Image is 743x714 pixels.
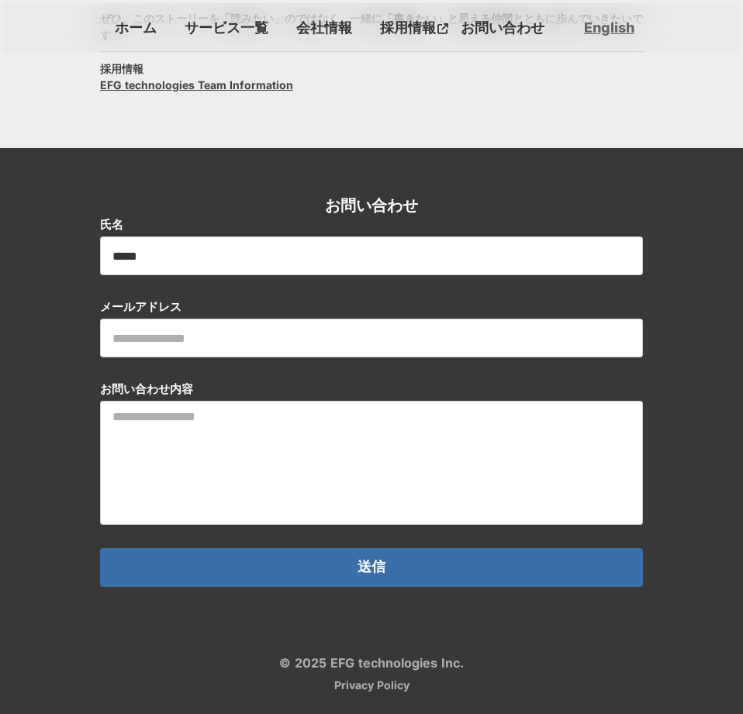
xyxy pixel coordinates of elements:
a: ホーム [109,15,163,40]
p: お問い合わせ内容 [100,381,193,397]
p: 氏名 [100,216,123,233]
button: 送信 [100,548,643,587]
p: © 2025 EFG technologies Inc. [279,657,464,669]
a: EFG technologies Team Information [100,77,293,93]
a: サービス一覧 [178,15,275,40]
p: 送信 [358,560,385,575]
a: 会社情報 [290,15,358,40]
a: English [584,18,634,37]
p: メールアドレス [100,298,181,315]
a: 採用情報 [374,15,454,40]
a: お問い合わせ [454,15,551,40]
h3: 採用情報 [100,60,143,77]
p: 採用情報 [374,15,437,40]
a: Privacy Policy [334,680,410,691]
h2: お問い合わせ [325,195,418,216]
